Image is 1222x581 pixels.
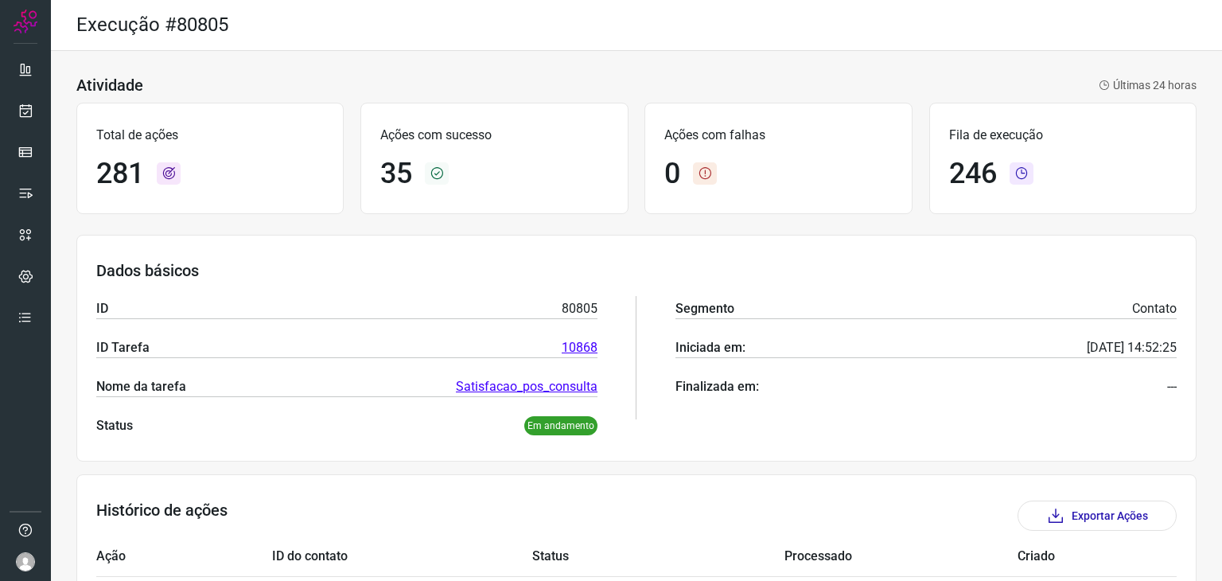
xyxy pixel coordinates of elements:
[1167,377,1177,396] p: ---
[96,157,144,191] h1: 281
[664,157,680,191] h1: 0
[272,537,532,576] td: ID do contato
[524,416,597,435] p: Em andamento
[380,157,412,191] h1: 35
[96,377,186,396] p: Nome da tarefa
[675,299,734,318] p: Segmento
[1018,501,1177,531] button: Exportar Ações
[96,126,324,145] p: Total de ações
[76,14,228,37] h2: Execução #80805
[675,377,759,396] p: Finalizada em:
[949,157,997,191] h1: 246
[14,10,37,33] img: Logo
[96,299,108,318] p: ID
[96,416,133,435] p: Status
[380,126,608,145] p: Ações com sucesso
[1018,537,1129,576] td: Criado
[949,126,1177,145] p: Fila de execução
[96,338,150,357] p: ID Tarefa
[456,377,597,396] a: Satisfacao_pos_consulta
[532,537,784,576] td: Status
[562,338,597,357] a: 10868
[784,537,1018,576] td: Processado
[96,537,272,576] td: Ação
[16,552,35,571] img: avatar-user-boy.jpg
[1087,338,1177,357] p: [DATE] 14:52:25
[1099,77,1197,94] p: Últimas 24 horas
[1132,299,1177,318] p: Contato
[76,76,143,95] h3: Atividade
[96,501,228,531] h3: Histórico de ações
[96,261,1177,280] h3: Dados básicos
[664,126,892,145] p: Ações com falhas
[675,338,745,357] p: Iniciada em:
[562,299,597,318] p: 80805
